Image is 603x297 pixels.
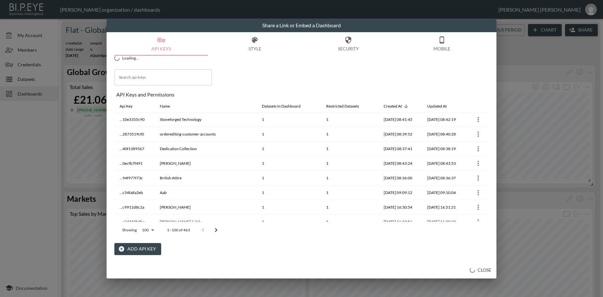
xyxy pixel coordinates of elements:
[422,112,466,127] th: 2025-08-25, 08:42:19
[160,102,178,110] span: Name
[473,173,483,183] button: more
[257,171,321,186] th: 1
[384,102,410,110] span: Created At
[114,200,155,215] th: ...c9911d8c2a
[473,217,483,227] button: more
[321,127,378,142] th: 1
[422,186,466,200] th: 2025-08-21, 09:10:04
[155,156,257,171] th: Pruzan
[466,127,489,142] th: {"key":null,"ref":null,"props":{"row":{"id":"e1269bf4-4b09-49fd-a2fd-90f214991e10","apiKey":"...2...
[422,215,466,229] th: 2025-08-20, 16:20:39
[384,102,402,110] div: Created At
[155,142,257,156] th: Dedication Collection
[120,102,133,110] div: Api Key
[114,215,155,229] th: ...a3dd10b9bc
[114,142,155,156] th: ...40f1389567
[467,264,494,276] button: Close
[167,227,190,233] p: 1–100 of 463
[321,186,378,200] th: 1
[114,186,155,200] th: ...c54fa8a2eb
[422,200,466,215] th: 2025-08-21, 16:51:21
[422,127,466,142] th: 2025-08-25, 08:40:28
[427,102,447,110] div: Updated At
[114,171,155,186] th: ...94f977f73c
[473,202,483,213] button: more
[466,156,489,171] th: {"key":null,"ref":null,"props":{"row":{"id":"d78c1e18-d251-406d-9645-5853903b8383","apiKey":"...0...
[114,112,155,127] th: ...10e3355c90
[114,243,161,255] button: Add API Key
[155,200,257,215] th: Emma J Shipley
[116,91,489,97] div: API Keys and Permissions
[427,102,455,110] span: Updated At
[208,32,301,56] button: Style
[160,102,170,110] div: Name
[378,142,422,156] th: 2025-08-25, 08:37:41
[155,112,257,127] th: Stoneforged Technology
[122,227,137,233] p: Showing
[257,200,321,215] th: 1
[466,215,489,229] th: {"key":null,"ref":null,"props":{"row":{"id":"4d0f0721-eae8-4d22-ba6c-5f6be0a777b3","apiKey":"...a...
[139,226,157,234] div: 100
[321,142,378,156] th: 1
[262,102,309,110] span: Datasets In Dashboard
[473,187,483,198] button: more
[473,158,483,169] button: more
[473,129,483,139] button: more
[257,215,321,229] th: 1
[210,224,223,237] button: Go to next page
[321,200,378,215] th: 1
[378,186,422,200] th: 2025-08-21, 09:09:12
[378,112,422,127] th: 2025-08-25, 08:41:45
[321,156,378,171] th: 1
[114,156,155,171] th: ...0ecfb7f491
[378,127,422,142] th: 2025-08-25, 08:39:52
[321,215,378,229] th: 1
[155,215,257,229] th: Lucy & Yak
[422,156,466,171] th: 2025-08-25, 08:43:53
[422,171,466,186] th: 2025-08-25, 08:36:37
[257,112,321,127] th: 1
[120,102,141,110] span: Api Key
[114,56,489,61] div: Loading...
[155,127,257,142] th: orderediting-customer-accounts
[466,112,489,127] th: {"key":null,"ref":null,"props":{"row":{"id":"213afb8a-0bb7-4f42-ace7-7b423cb07f59","apiKey":"...1...
[466,171,489,186] th: {"key":null,"ref":null,"props":{"row":{"id":"897ba8e9-c19a-4d3f-8115-3ed15df9249a","apiKey":"...9...
[257,156,321,171] th: 1
[466,200,489,215] th: {"key":null,"ref":null,"props":{"row":{"id":"406d39fd-30c0-4f1a-a66a-bd59233893c9","apiKey":"...c...
[257,186,321,200] th: 1
[473,144,483,154] button: more
[466,186,489,200] th: {"key":null,"ref":null,"props":{"row":{"id":"fba1fe4c-35ed-4fd7-b8c4-450635070347","apiKey":"...c...
[257,127,321,142] th: 1
[107,19,496,32] h2: Share a Link or Embed a Dashboard
[378,200,422,215] th: 2025-08-21, 16:50:54
[422,142,466,156] th: 2025-08-25, 08:38:19
[378,156,422,171] th: 2025-08-25, 08:43:24
[395,32,489,56] button: Mobile
[257,142,321,156] th: 1
[326,102,359,110] div: Restricted Datasets
[155,171,257,186] th: British Attire
[301,32,395,56] button: Security
[378,215,422,229] th: 2025-08-20, 16:19:56
[321,112,378,127] th: 1
[262,102,301,110] div: Datasets In Dashboard
[473,114,483,125] button: more
[114,32,208,56] button: API Keys
[321,171,378,186] th: 1
[155,186,257,200] th: Aab
[378,171,422,186] th: 2025-08-25, 08:36:00
[326,102,367,110] span: Restricted Datasets
[114,127,155,142] th: ...2873519cf0
[466,142,489,156] th: {"key":null,"ref":null,"props":{"row":{"id":"47c41e11-b9b1-440f-a658-090335d42d46","apiKey":"...4...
